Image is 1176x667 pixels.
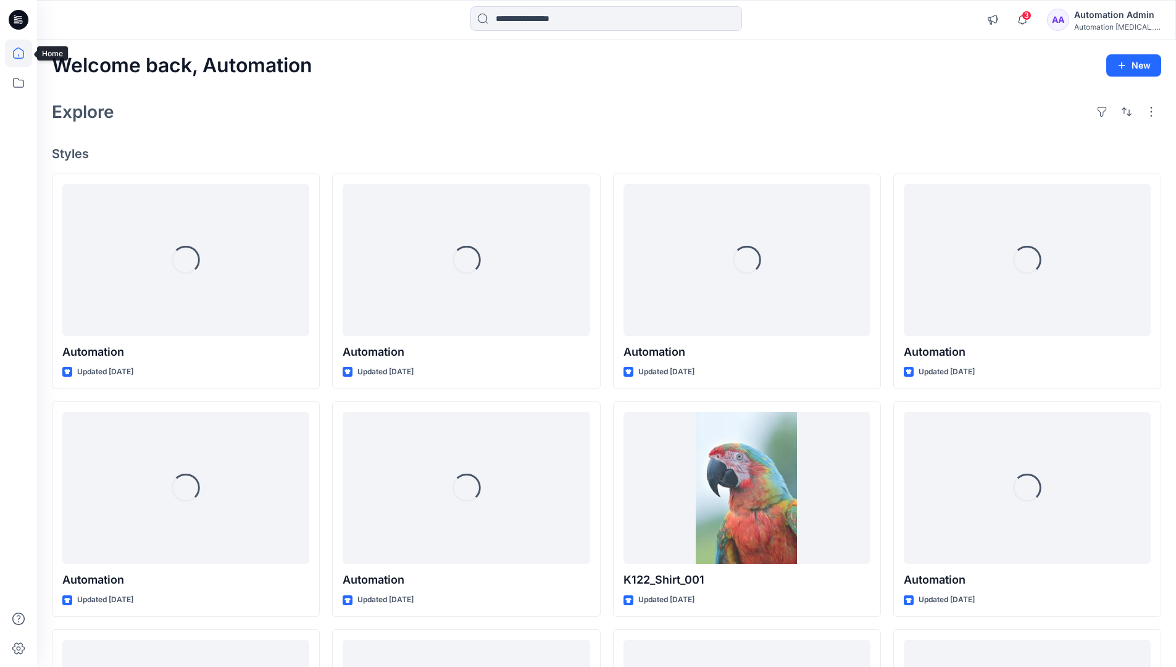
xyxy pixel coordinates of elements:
[343,571,590,589] p: Automation
[77,366,133,379] p: Updated [DATE]
[623,571,870,589] p: K122_Shirt_001
[919,594,975,606] p: Updated [DATE]
[1022,10,1032,20] span: 3
[357,366,414,379] p: Updated [DATE]
[52,146,1161,161] h4: Styles
[343,343,590,361] p: Automation
[919,366,975,379] p: Updated [DATE]
[623,412,870,564] a: K122_Shirt_001
[52,102,114,122] h2: Explore
[77,594,133,606] p: Updated [DATE]
[52,54,312,77] h2: Welcome back, Automation
[1047,9,1069,31] div: AA
[638,594,694,606] p: Updated [DATE]
[62,343,309,361] p: Automation
[1074,22,1161,31] div: Automation [MEDICAL_DATA]...
[1106,54,1161,77] button: New
[623,343,870,361] p: Automation
[1074,7,1161,22] div: Automation Admin
[638,366,694,379] p: Updated [DATE]
[904,343,1151,361] p: Automation
[904,571,1151,589] p: Automation
[357,594,414,606] p: Updated [DATE]
[62,571,309,589] p: Automation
